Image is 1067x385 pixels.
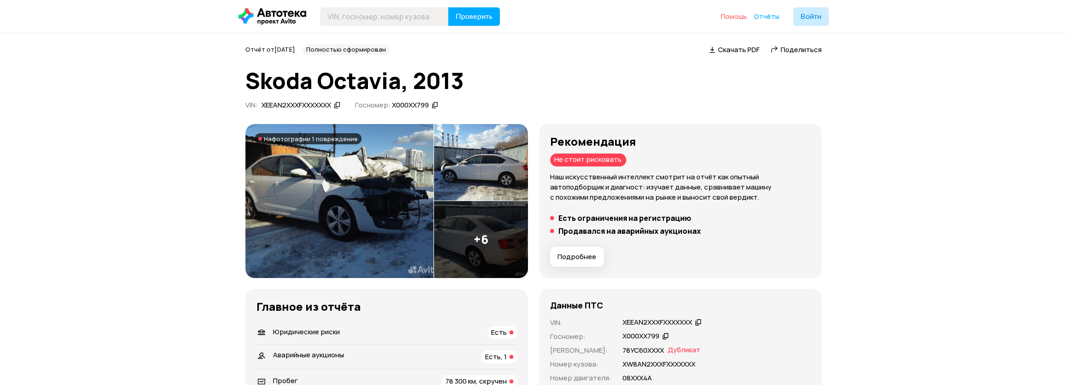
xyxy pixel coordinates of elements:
p: [PERSON_NAME] : [550,345,611,355]
div: XEEAN2XXXFXXXXXXX [261,101,331,110]
a: Помощь [721,12,747,21]
span: Скачать PDF [718,45,759,54]
h1: Skoda Octavia, 2013 [245,68,822,93]
div: XEEAN2XXXFXXXXXXX [622,318,692,327]
span: Есть [491,327,507,337]
span: Юридические риски [273,327,340,337]
div: Не стоит рисковать [550,154,626,166]
span: Есть, 1 [485,352,507,361]
a: Поделиться [771,45,822,54]
span: Дубликат [668,345,700,355]
p: 78УС60XXXX [622,345,664,355]
span: Войти [800,13,821,20]
p: 08XXX4A [622,373,652,383]
div: Х000ХХ799 [392,101,429,110]
p: Наш искусственный интеллект смотрит на отчёт как опытный автоподборщик и диагност: изучает данные... [550,172,811,202]
span: Аварийные аукционы [273,350,344,360]
h5: Есть ограничения на регистрацию [558,213,691,223]
input: VIN, госномер, номер кузова [320,7,449,26]
h4: Данные ПТС [550,300,603,310]
a: Скачать PDF [709,45,759,54]
button: Войти [793,7,829,26]
span: Госномер: [355,100,391,110]
button: Проверить [448,7,500,26]
span: Проверить [456,13,492,20]
p: VIN : [550,318,611,328]
h3: Главное из отчёта [256,300,517,313]
span: На фотографии 1 повреждение [264,135,358,142]
div: Х000ХХ799 [622,332,659,341]
h5: Продавался на аварийных аукционах [558,226,701,236]
p: Госномер : [550,332,611,342]
span: Поделиться [781,45,822,54]
p: Номер двигателя : [550,373,611,383]
a: Отчёты [754,12,779,21]
div: Полностью сформирован [302,44,390,55]
p: XW8AN2XXXFXXXXXXX [622,359,695,369]
span: Подробнее [557,252,596,261]
span: VIN : [245,100,258,110]
button: Подробнее [550,247,604,267]
h3: Рекомендация [550,135,811,148]
p: Номер кузова : [550,359,611,369]
span: Отчёт от [DATE] [245,45,295,53]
